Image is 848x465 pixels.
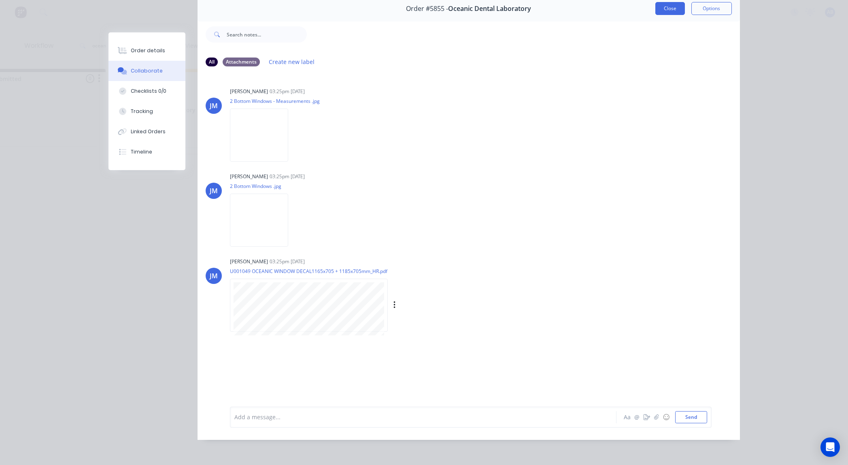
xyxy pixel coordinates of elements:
[820,437,840,457] div: Open Intercom Messenger
[661,412,671,422] button: ☺
[210,186,218,196] div: JM
[632,412,642,422] button: @
[691,2,732,15] button: Options
[230,173,268,180] div: [PERSON_NAME]
[270,88,305,95] div: 03:25pm [DATE]
[406,5,448,13] span: Order #5855 -
[270,258,305,265] div: 03:25pm [DATE]
[675,411,707,423] button: Send
[131,87,166,95] div: Checklists 0/0
[270,173,305,180] div: 03:25pm [DATE]
[210,271,218,281] div: JM
[131,47,165,54] div: Order details
[206,58,218,66] div: All
[227,26,307,43] input: Search notes...
[265,56,319,67] button: Create new label
[230,268,478,275] p: U001049 OCEANIC WINDOW DECAL1165x705 + 1185x705mm_HR.pdf
[108,101,185,122] button: Tracking
[131,108,153,115] div: Tracking
[230,258,268,265] div: [PERSON_NAME]
[210,101,218,111] div: JM
[131,67,163,75] div: Collaborate
[131,148,152,156] div: Timeline
[230,98,320,105] p: 2 Bottom Windows - Measurements .jpg
[131,128,166,135] div: Linked Orders
[108,61,185,81] button: Collaborate
[623,412,632,422] button: Aa
[108,81,185,101] button: Checklists 0/0
[230,88,268,95] div: [PERSON_NAME]
[108,122,185,142] button: Linked Orders
[655,2,685,15] button: Close
[223,58,260,66] div: Attachments
[448,5,531,13] span: Oceanic Dental Laboratory
[108,142,185,162] button: Timeline
[108,41,185,61] button: Order details
[230,183,296,190] p: 2 Bottom Windows .jpg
